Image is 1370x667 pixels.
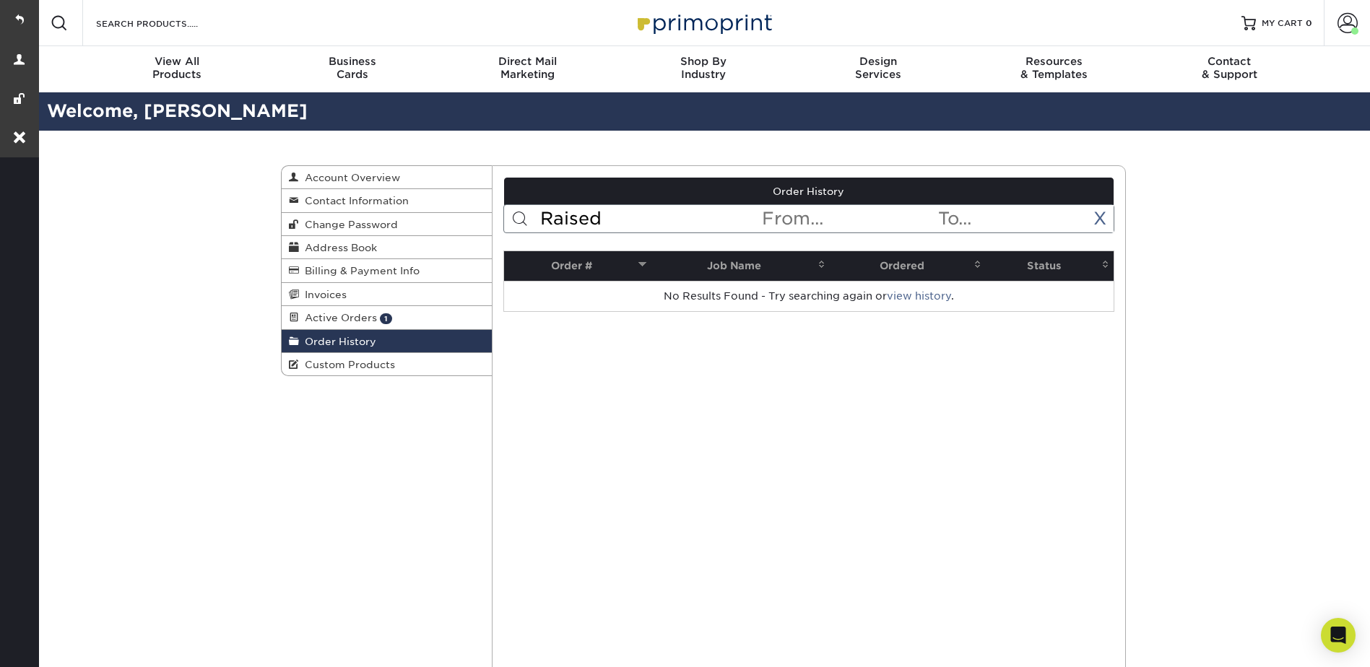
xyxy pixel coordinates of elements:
span: Order History [299,336,376,347]
a: Resources& Templates [966,46,1142,92]
span: Address Book [299,242,377,253]
th: Status [986,251,1114,281]
input: From... [760,205,937,232]
input: SEARCH PRODUCTS..... [95,14,235,32]
span: Active Orders [299,312,377,323]
span: 0 [1306,18,1312,28]
div: Industry [615,55,791,81]
span: 1 [380,313,392,324]
div: & Templates [966,55,1142,81]
td: No Results Found - Try searching again or . [504,281,1114,311]
span: Custom Products [299,359,395,370]
iframe: Google Customer Reviews [4,623,123,662]
a: View AllProducts [90,46,265,92]
span: Change Password [299,219,398,230]
div: Marketing [440,55,615,81]
a: DesignServices [791,46,966,92]
a: Order History [282,330,493,353]
input: To... [937,205,1113,232]
span: Contact Information [299,195,409,206]
a: Contact Information [282,189,493,212]
a: Address Book [282,236,493,259]
div: Services [791,55,966,81]
span: Billing & Payment Info [299,265,420,276]
a: view history [887,290,951,302]
img: Primoprint [631,7,776,38]
span: View All [90,55,265,68]
a: Shop ByIndustry [615,46,791,92]
a: BusinessCards [264,46,440,92]
th: Order # [504,251,651,281]
span: Business [264,55,440,68]
a: Order History [504,178,1114,205]
a: Contact& Support [1142,46,1317,92]
span: Contact [1142,55,1317,68]
span: Shop By [615,55,791,68]
th: Job Name [651,251,831,281]
a: X [1093,208,1106,229]
span: Account Overview [299,172,400,183]
span: Invoices [299,289,347,300]
th: Ordered [830,251,985,281]
div: Products [90,55,265,81]
div: & Support [1142,55,1317,81]
a: Active Orders 1 [282,306,493,329]
a: Direct MailMarketing [440,46,615,92]
div: Cards [264,55,440,81]
span: Design [791,55,966,68]
a: Invoices [282,283,493,306]
span: Direct Mail [440,55,615,68]
span: Resources [966,55,1142,68]
a: Custom Products [282,353,493,375]
h2: Welcome, [PERSON_NAME] [36,98,1370,125]
a: Account Overview [282,166,493,189]
a: Change Password [282,213,493,236]
a: Billing & Payment Info [282,259,493,282]
span: MY CART [1262,17,1303,30]
input: Search Orders... [539,205,760,232]
div: Open Intercom Messenger [1321,618,1356,653]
